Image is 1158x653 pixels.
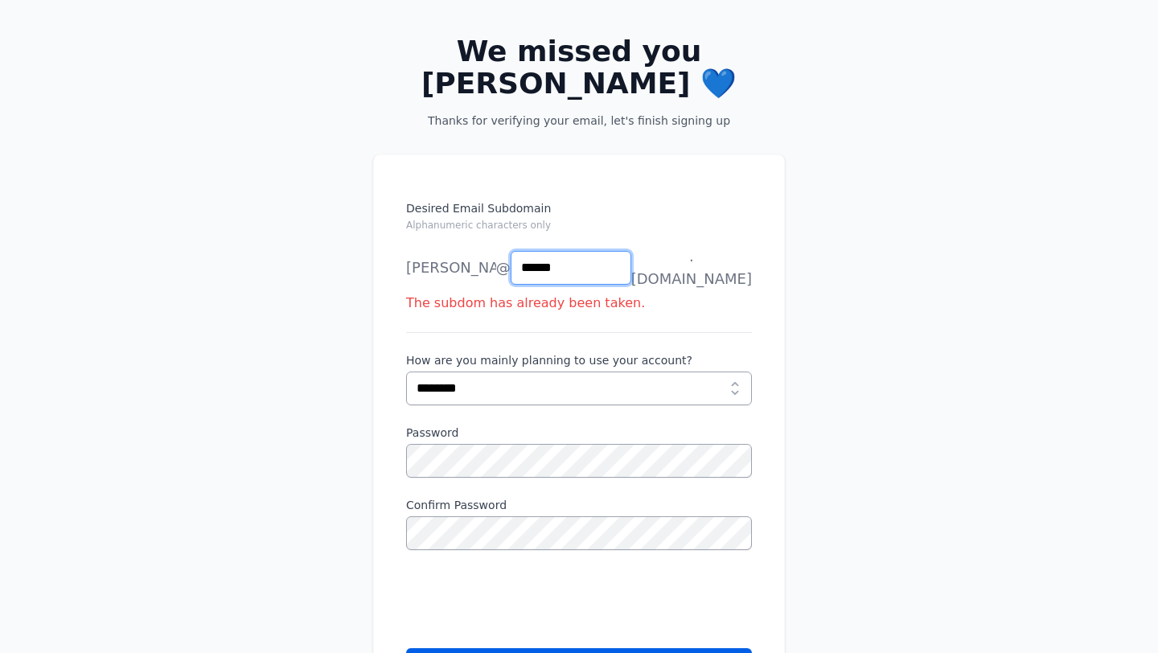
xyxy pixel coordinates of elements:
[399,35,759,100] h2: We missed you [PERSON_NAME] 💙
[406,200,752,242] label: Desired Email Subdomain
[406,569,651,632] iframe: reCAPTCHA
[406,497,752,513] label: Confirm Password
[631,245,752,290] span: .[DOMAIN_NAME]
[406,425,752,441] label: Password
[496,257,511,279] span: @
[406,294,752,313] div: The subdom has already been taken.
[406,220,551,231] small: Alphanumeric characters only
[406,352,752,368] label: How are you mainly planning to use your account?
[406,252,495,284] li: [PERSON_NAME]
[399,113,759,129] p: Thanks for verifying your email, let's finish signing up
